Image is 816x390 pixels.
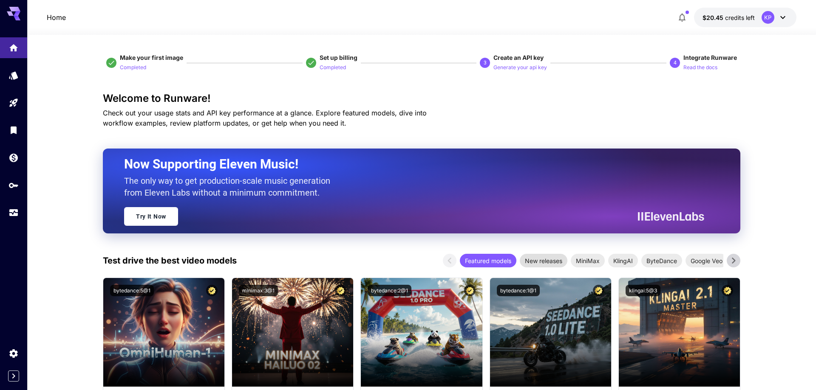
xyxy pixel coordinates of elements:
p: Generate your api key [493,64,547,72]
button: bytedance:5@1 [110,285,154,296]
span: Check out your usage stats and API key performance at a glance. Explore featured models, dive int... [103,109,427,127]
p: Completed [320,64,346,72]
img: alt [619,278,740,387]
div: New releases [520,254,567,267]
div: Library [8,125,19,135]
div: API Keys [8,180,19,191]
div: Models [8,70,19,81]
span: $20.45 [703,14,725,21]
p: 4 [674,59,677,67]
button: Certified Model – Vetted for best performance and includes a commercial license. [206,285,218,296]
button: minimax:3@1 [239,285,278,296]
span: credits left [725,14,755,21]
button: Completed [320,62,346,72]
div: Usage [8,208,19,218]
button: Certified Model – Vetted for best performance and includes a commercial license. [593,285,604,296]
img: alt [490,278,611,387]
p: Completed [120,64,146,72]
button: $20.4462KP [694,8,796,27]
div: Google Veo [686,254,728,267]
span: Integrate Runware [683,54,737,61]
button: Completed [120,62,146,72]
div: Wallet [8,152,19,163]
div: ByteDance [641,254,682,267]
button: Read the docs [683,62,717,72]
span: Make your first image [120,54,183,61]
p: Read the docs [683,64,717,72]
img: alt [103,278,224,387]
div: Home [8,40,19,51]
a: Try It Now [124,207,178,226]
img: alt [361,278,482,387]
div: Settings [8,348,19,359]
div: $20.4462 [703,13,755,22]
div: KlingAI [608,254,638,267]
div: Featured models [460,254,516,267]
h3: Welcome to Runware! [103,93,740,104]
nav: breadcrumb [47,12,66,22]
a: Home [47,12,66,22]
button: Certified Model – Vetted for best performance and includes a commercial license. [722,285,733,296]
button: bytedance:1@1 [497,285,540,296]
button: Certified Model – Vetted for best performance and includes a commercial license. [335,285,346,296]
p: 3 [484,59,487,67]
button: Certified Model – Vetted for best performance and includes a commercial license. [464,285,476,296]
div: Playground [8,98,19,108]
div: MiniMax [571,254,605,267]
div: KP [762,11,774,24]
button: Expand sidebar [8,370,19,382]
span: Google Veo [686,256,728,265]
span: KlingAI [608,256,638,265]
p: Test drive the best video models [103,254,237,267]
span: Create an API key [493,54,544,61]
button: Generate your api key [493,62,547,72]
button: bytedance:2@1 [368,285,411,296]
span: MiniMax [571,256,605,265]
img: alt [232,278,353,387]
span: Set up billing [320,54,357,61]
h2: Now Supporting Eleven Music! [124,156,698,172]
span: Featured models [460,256,516,265]
span: New releases [520,256,567,265]
span: ByteDance [641,256,682,265]
button: klingai:5@3 [626,285,660,296]
p: The only way to get production-scale music generation from Eleven Labs without a minimum commitment. [124,175,337,199]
